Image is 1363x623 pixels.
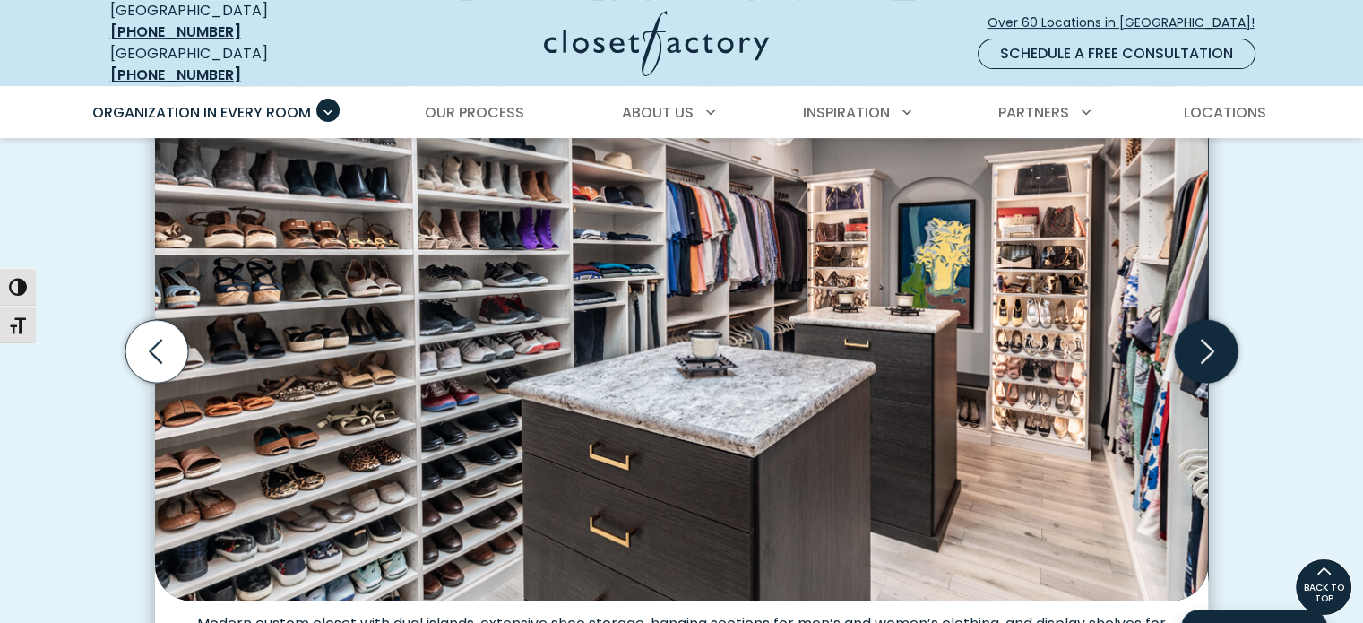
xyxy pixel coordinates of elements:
span: About Us [622,102,694,123]
span: Partners [998,102,1069,123]
a: Over 60 Locations in [GEOGRAPHIC_DATA]! [987,7,1270,39]
a: Schedule a Free Consultation [978,39,1255,69]
a: BACK TO TOP [1295,558,1352,616]
div: [GEOGRAPHIC_DATA] [110,43,370,86]
span: Inspiration [803,102,890,123]
a: [PHONE_NUMBER] [110,22,241,42]
span: Over 60 Locations in [GEOGRAPHIC_DATA]! [988,13,1269,32]
img: Modern custom closet with dual islands, extensive shoe storage, hanging sections for men’s and wo... [155,52,1208,601]
img: Closet Factory Logo [544,11,769,76]
a: [PHONE_NUMBER] [110,65,241,85]
button: Next slide [1168,313,1245,390]
span: Our Process [425,102,524,123]
span: BACK TO TOP [1296,583,1351,604]
span: Locations [1183,102,1265,123]
button: Previous slide [118,313,195,390]
nav: Primary Menu [80,88,1284,138]
span: Organization in Every Room [92,102,311,123]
